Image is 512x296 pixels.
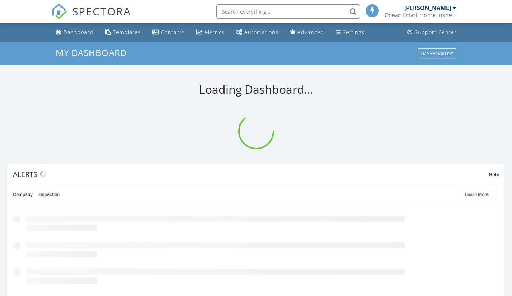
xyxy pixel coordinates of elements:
span: SPECTORA [72,4,131,19]
div: Advanced [297,29,324,36]
a: Support Center [405,26,460,39]
a: Templates [102,26,144,39]
div: Automations [244,29,278,36]
a: Company [13,185,33,204]
a: Contacts [149,26,188,39]
a: Advanced [287,26,327,39]
a: SPECTORA [51,10,131,25]
div: Dashboard [64,29,93,36]
input: Search everything... [216,4,360,19]
a: Automations (Basic) [233,26,281,39]
div: Support Center [415,29,457,36]
div: Ocean Front Home Inspection LLC [384,11,456,19]
span: Hide [489,172,499,178]
div: Dashboards [421,51,453,56]
div: Templates [113,29,141,36]
button: Dashboards [418,48,456,58]
div: Alerts [13,169,489,179]
a: Learn More [465,191,493,198]
a: Dashboard [53,26,96,39]
a: Inspection [38,185,60,204]
span: My Dashboard [56,47,127,58]
div: [PERSON_NAME] [404,4,451,11]
a: Metrics [193,26,227,39]
a: Settings [333,26,367,39]
img: The Best Home Inspection Software - Spectora [51,4,67,19]
div: Settings [343,29,364,36]
div: Contacts [161,29,185,36]
div: Metrics [205,29,225,36]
